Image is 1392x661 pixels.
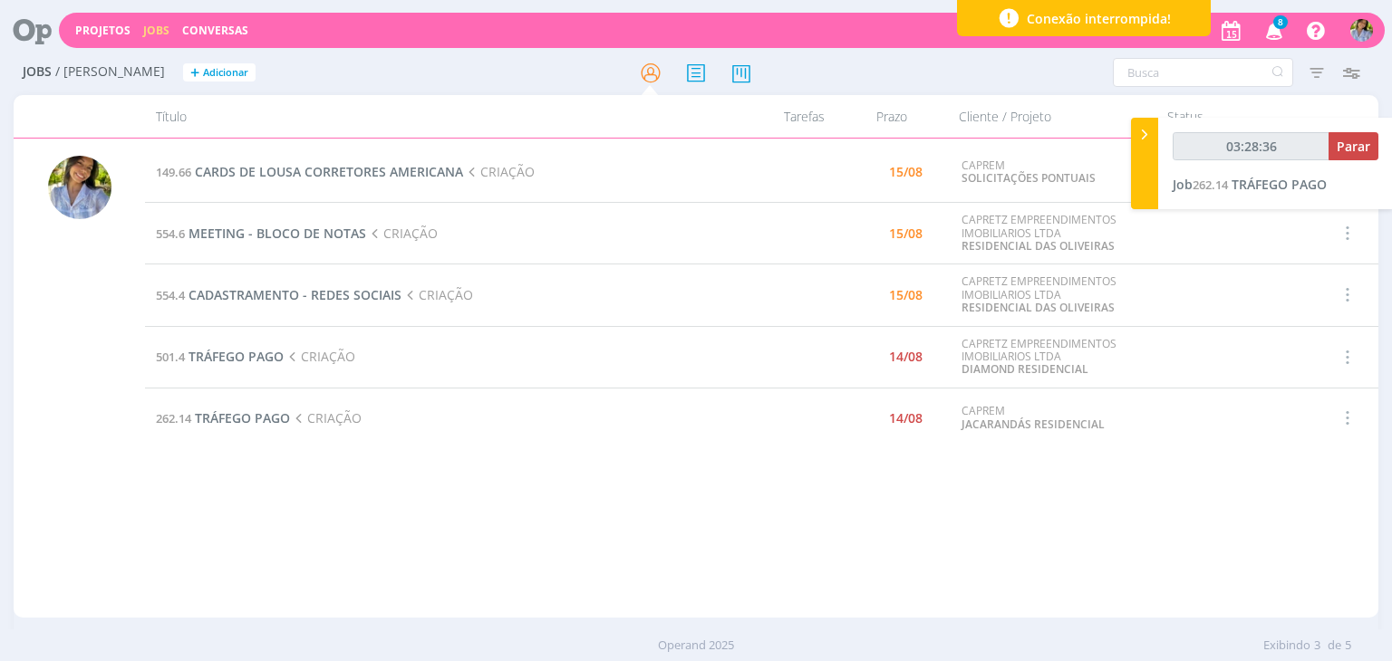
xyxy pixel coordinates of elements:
div: 14/08 [889,412,923,425]
a: JACARANDÁS RESIDENCIAL [962,417,1105,432]
a: RESIDENCIAL DAS OLIVEIRAS [962,238,1115,254]
span: MEETING - BLOCO DE NOTAS [188,225,366,242]
div: Cliente / Projeto [948,95,1156,138]
span: + [190,63,199,82]
button: Parar [1329,132,1378,160]
span: CRIAÇÃO [366,225,437,242]
span: CRIAÇÃO [401,286,472,303]
a: 501.4TRÁFEGO PAGO [156,348,284,365]
div: CAPREM [962,159,1148,186]
div: CAPRETZ EMPREENDIMENTOS IMOBILIARIOS LTDA [962,338,1148,377]
span: 262.14 [1193,177,1228,193]
span: 8 [1273,15,1288,29]
span: TRÁFEGO PAGO [188,348,284,365]
span: 501.4 [156,349,185,365]
img: A [1350,19,1373,42]
div: 15/08 [889,166,923,178]
span: Adicionar [203,67,248,79]
input: Busca [1113,58,1293,87]
span: CARDS DE LOUSA CORRETORES AMERICANA [195,163,463,180]
span: Parar [1337,138,1370,155]
button: 8 [1254,14,1291,47]
a: 262.14TRÁFEGO PAGO [156,409,290,426]
span: / [PERSON_NAME] [55,64,165,80]
a: 149.66CARDS DE LOUSA CORRETORES AMERICANA [156,163,463,180]
a: Conversas [182,23,248,38]
button: A [1349,14,1374,46]
div: Título [145,95,726,138]
button: Projetos [70,24,136,38]
button: Jobs [138,24,175,38]
span: 554.6 [156,225,185,242]
span: 262.14 [156,410,191,426]
span: 149.66 [156,164,191,180]
span: CADASTRAMENTO - REDES SOCIAIS [188,286,401,303]
div: Tarefas [727,95,836,138]
span: Exibindo [1263,637,1310,655]
div: 14/08 [889,350,923,363]
a: 554.6MEETING - BLOCO DE NOTAS [156,225,366,242]
a: Jobs [143,23,169,38]
a: DIAMOND RESIDENCIAL [962,361,1088,377]
span: Jobs [23,64,52,80]
img: A [48,156,111,219]
span: 554.4 [156,287,185,303]
a: SOLICITAÇÕES PONTUAIS [962,170,1096,186]
span: CRIAÇÃO [290,409,361,426]
span: TRÁFEGO PAGO [195,409,290,426]
span: 5 [1345,637,1351,655]
span: CRIAÇÃO [284,348,354,365]
a: 554.4CADASTRAMENTO - REDES SOCIAIS [156,286,401,303]
div: Status [1156,95,1310,138]
span: 3 [1314,637,1320,655]
button: Conversas [177,24,254,38]
button: +Adicionar [183,63,256,82]
div: CAPREM [962,405,1148,431]
a: Job262.14TRÁFEGO PAGO [1173,176,1327,193]
div: CAPRETZ EMPREENDIMENTOS IMOBILIARIOS LTDA [962,214,1148,253]
a: RESIDENCIAL DAS OLIVEIRAS [962,300,1115,315]
div: Prazo [836,95,948,138]
div: 15/08 [889,227,923,240]
span: CRIAÇÃO [463,163,534,180]
div: CAPRETZ EMPREENDIMENTOS IMOBILIARIOS LTDA [962,275,1148,314]
span: Conexão interrompida! [1027,9,1171,28]
div: 15/08 [889,289,923,302]
a: Projetos [75,23,130,38]
span: TRÁFEGO PAGO [1232,176,1327,193]
span: de [1328,637,1341,655]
